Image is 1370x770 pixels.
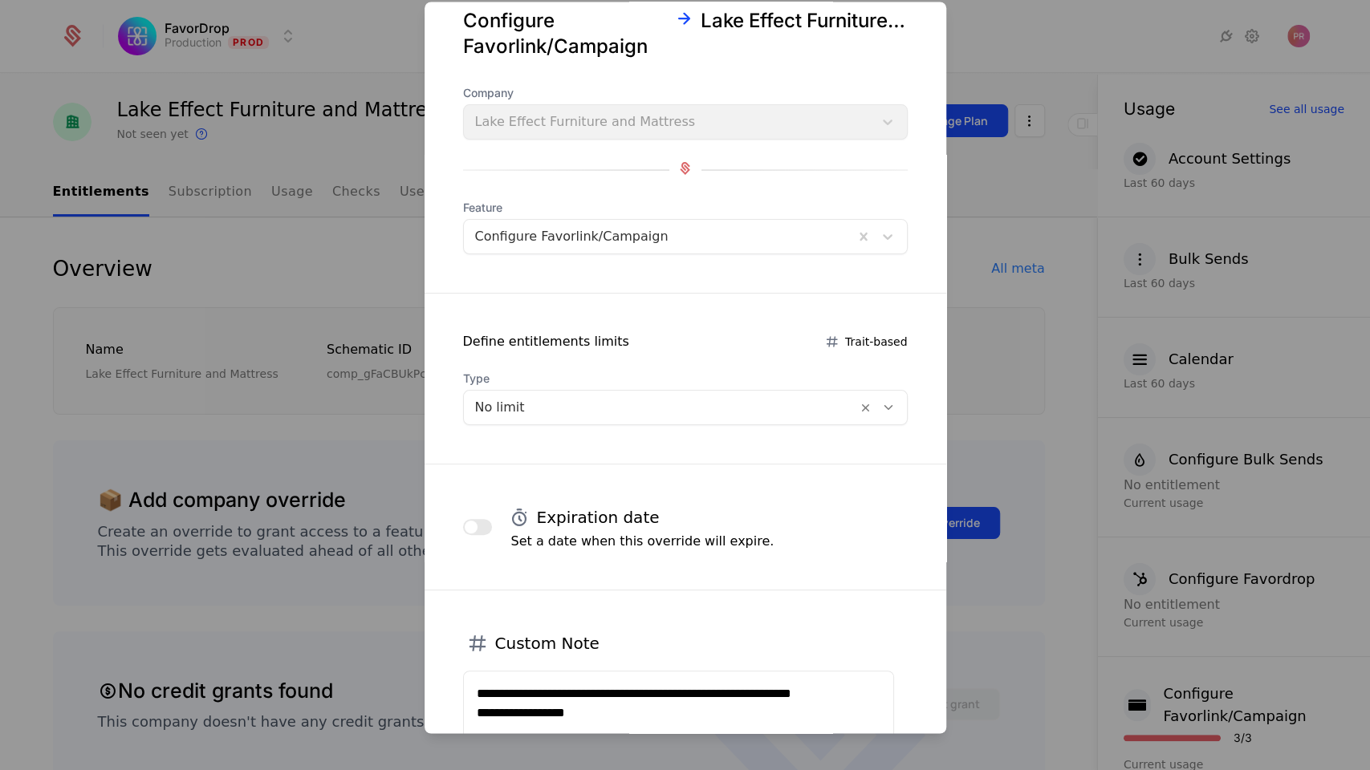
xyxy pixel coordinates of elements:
[845,334,908,350] span: Trait-based
[463,200,908,216] span: Feature
[495,632,600,654] h4: Custom Note
[463,332,629,351] div: Define entitlements limits
[463,85,908,101] span: Company
[511,532,774,551] p: Set a date when this override will expire.
[463,8,667,59] div: Configure Favorlink/Campaign
[701,8,908,59] div: Lake Effect Furniture and Mattress
[463,371,908,387] span: Type
[537,506,660,529] h4: Expiration date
